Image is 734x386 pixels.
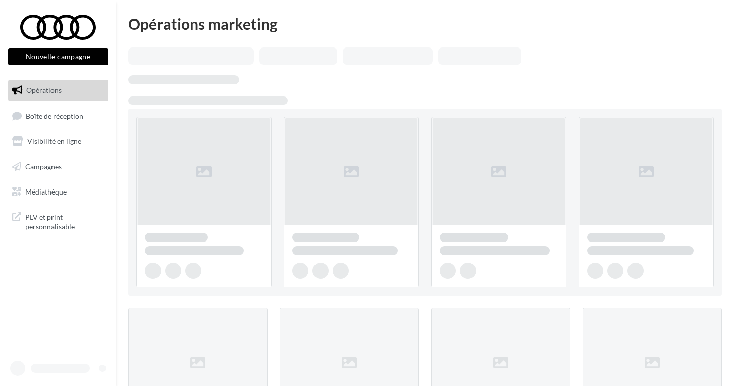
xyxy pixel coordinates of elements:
[27,137,81,146] span: Visibilité en ligne
[26,86,62,94] span: Opérations
[6,80,110,101] a: Opérations
[26,111,83,120] span: Boîte de réception
[25,162,62,171] span: Campagnes
[6,105,110,127] a: Boîte de réception
[25,187,67,196] span: Médiathèque
[128,16,722,31] div: Opérations marketing
[6,131,110,152] a: Visibilité en ligne
[6,181,110,203] a: Médiathèque
[25,210,104,232] span: PLV et print personnalisable
[6,156,110,177] a: Campagnes
[6,206,110,236] a: PLV et print personnalisable
[8,48,108,65] button: Nouvelle campagne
